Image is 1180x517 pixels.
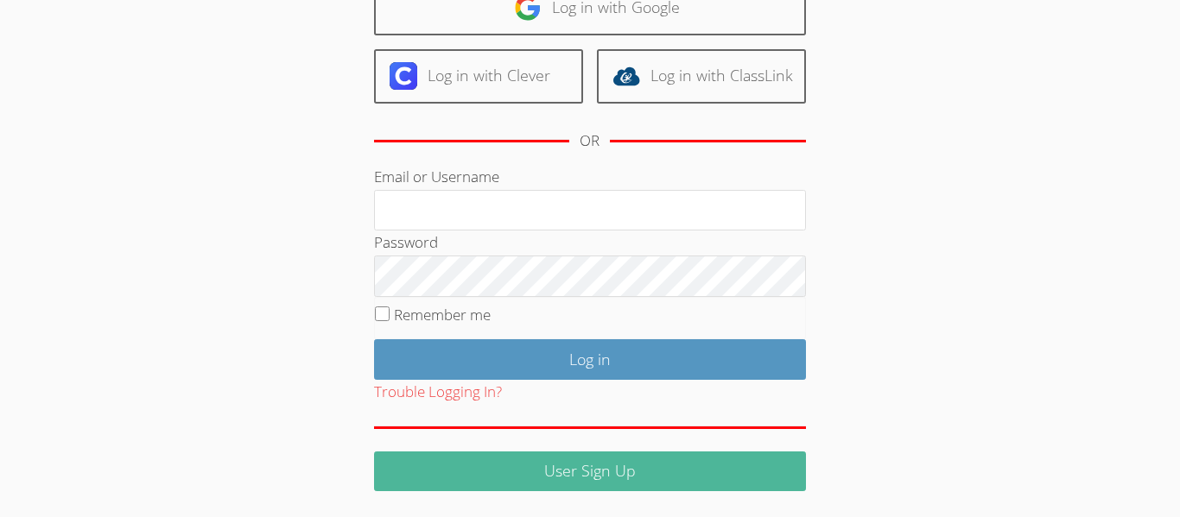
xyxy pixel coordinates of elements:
input: Log in [374,339,806,380]
a: User Sign Up [374,451,806,492]
a: Log in with ClassLink [597,49,806,104]
button: Trouble Logging In? [374,380,502,405]
label: Remember me [394,305,491,325]
img: classlink-logo-d6bb404cc1216ec64c9a2012d9dc4662098be43eaf13dc465df04b49fa7ab582.svg [612,62,640,90]
img: clever-logo-6eab21bc6e7a338710f1a6ff85c0baf02591cd810cc4098c63d3a4b26e2feb20.svg [390,62,417,90]
div: OR [580,129,600,154]
label: Password [374,232,438,252]
a: Log in with Clever [374,49,583,104]
label: Email or Username [374,167,499,186]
